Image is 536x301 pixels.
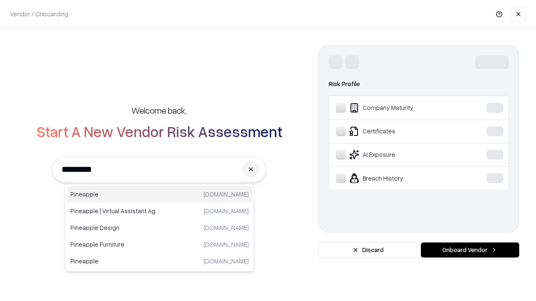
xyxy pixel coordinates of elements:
[329,79,509,89] div: Risk Profile
[336,126,461,136] div: Certificates
[70,207,160,215] p: Pineapple | Virtual Assistant Agency
[336,103,461,113] div: Company Maturity
[204,190,249,199] p: [DOMAIN_NAME]
[36,123,282,140] h2: Start A New Vendor Risk Assessment
[204,240,249,249] p: [DOMAIN_NAME]
[70,240,160,249] p: Pineapple Furniture
[421,242,519,258] button: Onboard Vendor
[336,150,461,160] div: AI Exposure
[70,223,160,232] p: Pineapple Design
[204,257,249,265] p: [DOMAIN_NAME]
[131,105,187,116] h5: Welcome back,
[204,223,249,232] p: [DOMAIN_NAME]
[65,184,254,272] div: Suggestions
[318,242,417,258] button: Discard
[204,207,249,215] p: [DOMAIN_NAME]
[10,10,68,18] p: Vendor / Onboarding
[70,190,160,199] p: Pineapple
[70,257,160,265] p: Pineapple
[336,173,461,183] div: Breach History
